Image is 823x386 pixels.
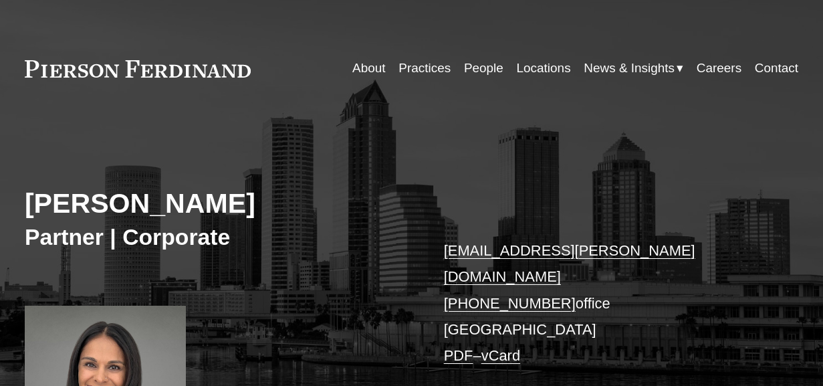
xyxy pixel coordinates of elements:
h3: Partner | Corporate [25,223,412,252]
h2: [PERSON_NAME] [25,187,412,221]
a: Locations [517,56,571,82]
a: About [352,56,386,82]
a: People [464,56,503,82]
span: News & Insights [584,57,675,80]
a: vCard [481,347,520,364]
a: Careers [697,56,741,82]
a: folder dropdown [584,56,683,82]
a: [PHONE_NUMBER] [444,295,576,312]
a: [EMAIL_ADDRESS][PERSON_NAME][DOMAIN_NAME] [444,242,695,285]
a: PDF [444,347,473,364]
a: Contact [755,56,798,82]
p: office [GEOGRAPHIC_DATA] – [444,237,766,369]
a: Practices [398,56,451,82]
